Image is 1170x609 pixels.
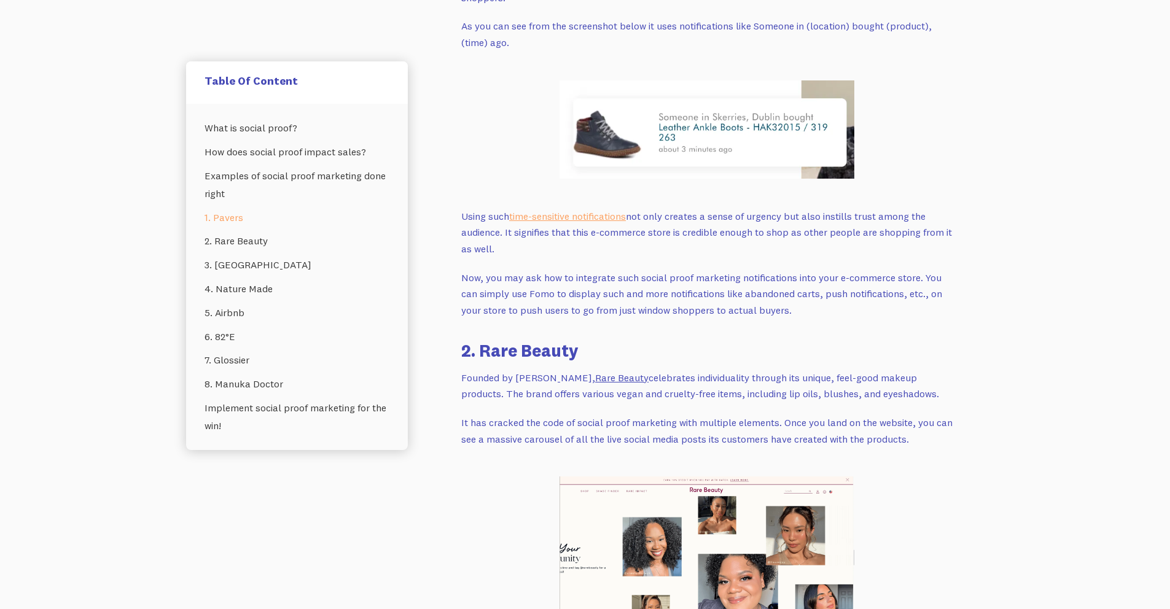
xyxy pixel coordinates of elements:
[205,372,389,396] a: 8. Manuka Doctor
[205,140,389,164] a: How does social proof impact sales?
[205,396,389,438] a: Implement social proof marketing for the win!
[461,338,953,362] h3: 2. Rare Beauty
[560,80,854,179] img: Social proof notification
[205,301,389,325] a: 5. Airbnb
[205,253,389,277] a: 3. [GEOGRAPHIC_DATA]
[461,270,953,319] p: Now, you may ask how to integrate such social proof marketing notifications into your e-commerce ...
[595,371,649,384] a: Rare Beauty
[205,164,389,206] a: Examples of social proof marketing done right
[461,18,953,50] p: As you can see from the screenshot below it uses notifications like Someone in (location) bought ...
[205,348,389,372] a: 7. Glossier
[205,206,389,230] a: 1. Pavers
[205,74,389,88] h5: Table Of Content
[205,229,389,253] a: 2. Rare Beauty
[205,277,389,301] a: 4. Nature Made
[509,210,626,222] a: time-sensitive notifications
[461,370,953,402] p: Founded by [PERSON_NAME], celebrates individuality through its unique, feel-good makeup products....
[461,208,953,257] p: Using such not only creates a sense of urgency but also instills trust among the audience. It sig...
[205,325,389,349] a: 6. 82°E
[205,116,389,140] a: What is social proof?
[461,414,953,447] p: It has cracked the code of social proof marketing with multiple elements. Once you land on the we...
